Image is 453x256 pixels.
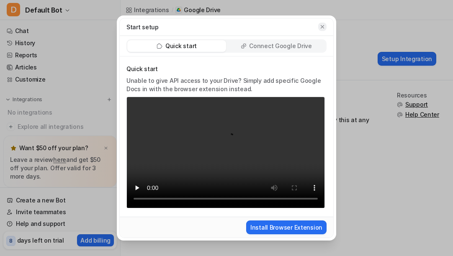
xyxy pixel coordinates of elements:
[126,77,325,93] p: Unable to give API access to your Drive? Simply add specific Google Docs in with the browser exte...
[249,42,311,50] p: Connect Google Drive
[246,220,327,234] button: Install Browser Extension
[126,65,325,73] p: Quick start
[126,97,325,208] video: Your browser does not support the video tag.
[165,42,197,50] p: Quick start
[126,23,159,31] p: Start setup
